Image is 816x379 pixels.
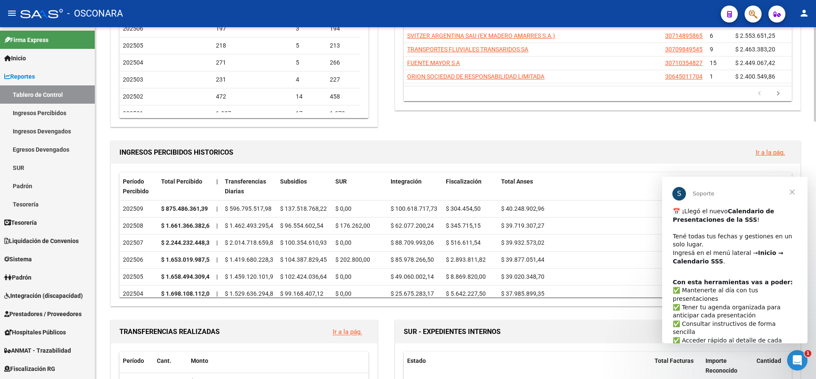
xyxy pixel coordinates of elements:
[123,255,154,265] div: 202506
[161,239,213,246] strong: $ 2.244.232.448,35
[501,239,544,246] span: $ 39.932.573,02
[330,92,357,102] div: 458
[330,109,357,119] div: 1.370
[161,273,213,280] strong: $ 1.658.494.309,47
[4,35,48,45] span: Firma Express
[119,173,158,201] datatable-header-cell: Período Percibido
[446,290,486,297] span: $ 5.642.227,50
[654,357,694,364] span: Total Facturas
[446,239,481,246] span: $ 516.611,54
[330,58,357,68] div: 266
[280,273,327,280] span: $ 102.424.036,64
[7,8,17,18] mat-icon: menu
[123,289,154,299] div: 202504
[446,178,482,185] span: Fiscalización
[296,75,323,85] div: 4
[4,54,26,63] span: Inicio
[216,58,289,68] div: 271
[157,357,171,364] span: Cant.
[123,59,143,66] span: 202504
[4,328,66,337] span: Hospitales Públicos
[296,24,323,34] div: 3
[335,222,370,229] span: $ 176.262,00
[407,59,460,66] span: FUENTE MAYOR S A
[735,59,775,66] span: $ 2.449.067,42
[391,256,434,263] span: $ 85.978.266,50
[391,205,437,212] span: $ 100.618.717,73
[330,41,357,51] div: 213
[221,173,277,201] datatable-header-cell: Transferencias Diarias
[4,236,79,246] span: Liquidación de Convenios
[407,73,544,80] span: ORION SOCIEDAD DE RESPONSABILIDAD LIMITADA
[216,239,218,246] span: |
[280,178,307,185] span: Subsidios
[446,256,486,263] span: $ 2.893.811,82
[501,222,544,229] span: $ 39.719.307,27
[191,357,208,364] span: Monto
[501,290,544,297] span: $ 37.985.899,35
[4,309,82,319] span: Prestadores / Proveedores
[225,256,277,263] span: $ 1.419.680.228,34
[11,102,135,201] div: ​✅ Mantenerte al día con tus presentaciones ✅ Tener tu agenda organizada para anticipar cada pres...
[735,73,775,80] span: $ 2.400.549,86
[216,273,218,280] span: |
[665,73,703,80] span: 30645011704
[391,222,434,229] span: $ 62.077.200,24
[770,89,786,99] a: go to next page
[335,256,370,263] span: $ 202.800,00
[123,357,144,364] span: Período
[213,173,221,201] datatable-header-cell: |
[123,42,143,49] span: 202505
[296,41,323,51] div: 5
[391,178,422,185] span: Integración
[280,290,323,297] span: $ 99.168.407,12
[216,109,289,119] div: 1.387
[665,59,703,66] span: 30710354827
[216,92,289,102] div: 472
[225,290,277,297] span: $ 1.529.636.294,88
[296,58,323,68] div: 5
[404,328,501,336] span: SUR - EXPEDIENTES INTERNOS
[277,173,332,201] datatable-header-cell: Subsidios
[501,256,544,263] span: $ 39.877.051,44
[665,46,703,53] span: 30709849545
[216,290,218,297] span: |
[787,350,807,371] iframe: Intercom live chat
[123,272,154,282] div: 202505
[119,148,233,156] span: INGRESOS PERCIBIDOS HISTORICOS
[4,346,71,355] span: ANMAT - Trazabilidad
[333,328,362,336] a: Ir a la pág.
[280,205,327,212] span: $ 137.518.768,22
[391,273,434,280] span: $ 49.060.002,14
[4,218,37,227] span: Tesorería
[501,178,533,185] span: Total Anses
[225,178,266,195] span: Transferencias Diarias
[161,205,208,212] strong: $ 875.486.361,39
[280,222,323,229] span: $ 96.554.602,54
[216,178,218,185] span: |
[332,173,387,201] datatable-header-cell: SUR
[498,173,783,201] datatable-header-cell: Total Anses
[161,290,213,297] strong: $ 1.698.108.112,02
[442,173,498,201] datatable-header-cell: Fiscalización
[225,273,277,280] span: $ 1.459.120.101,99
[187,352,360,370] datatable-header-cell: Monto
[710,73,713,80] span: 1
[161,222,213,229] strong: $ 1.661.366.382,66
[123,204,154,214] div: 202509
[330,24,357,34] div: 194
[225,205,272,212] span: $ 596.795.517,98
[123,93,143,100] span: 202502
[749,144,792,160] button: Ir a la pág.
[280,239,327,246] span: $ 100.354.610,93
[805,350,811,357] span: 1
[216,24,289,34] div: 197
[216,222,218,229] span: |
[335,273,351,280] span: $ 0,00
[330,75,357,85] div: 227
[446,222,481,229] span: $ 345.715,15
